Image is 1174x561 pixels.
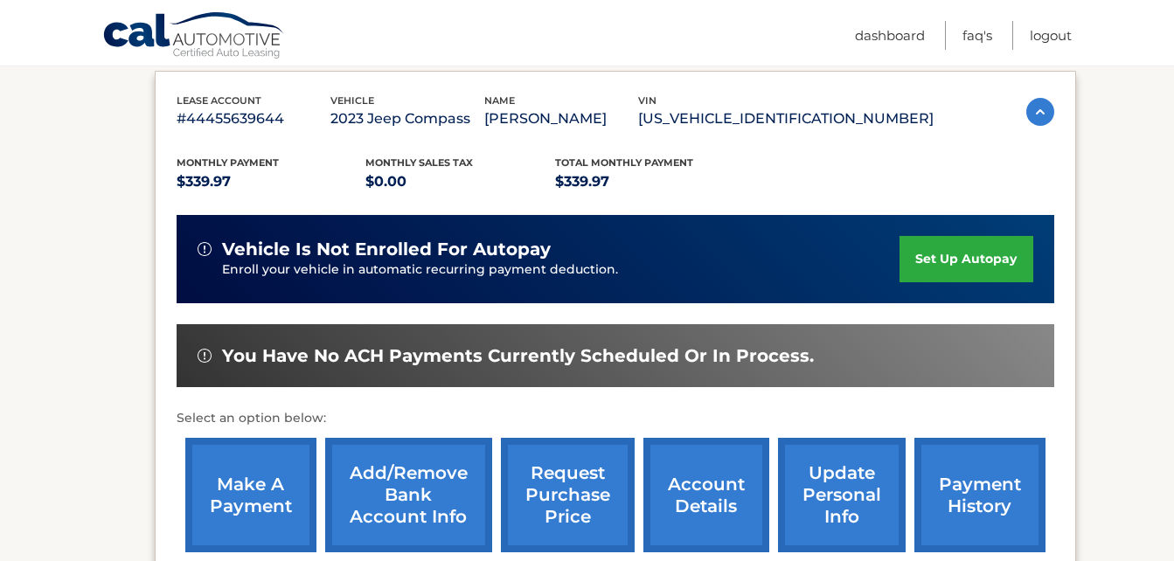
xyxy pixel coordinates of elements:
a: Dashboard [855,21,925,50]
p: 2023 Jeep Compass [330,107,484,131]
a: account details [643,438,769,552]
p: [PERSON_NAME] [484,107,638,131]
a: update personal info [778,438,906,552]
span: Total Monthly Payment [555,156,693,169]
span: vehicle [330,94,374,107]
p: #44455639644 [177,107,330,131]
a: payment history [914,438,1045,552]
a: set up autopay [900,236,1032,282]
p: $339.97 [555,170,745,194]
span: vehicle is not enrolled for autopay [222,239,551,260]
a: Cal Automotive [102,11,286,62]
p: $0.00 [365,170,555,194]
span: Monthly Payment [177,156,279,169]
a: Logout [1030,21,1072,50]
img: alert-white.svg [198,349,212,363]
img: accordion-active.svg [1026,98,1054,126]
span: Monthly sales Tax [365,156,473,169]
p: $339.97 [177,170,366,194]
a: make a payment [185,438,316,552]
span: vin [638,94,656,107]
p: Select an option below: [177,408,1054,429]
p: [US_VEHICLE_IDENTIFICATION_NUMBER] [638,107,934,131]
span: lease account [177,94,261,107]
a: FAQ's [962,21,992,50]
img: alert-white.svg [198,242,212,256]
p: Enroll your vehicle in automatic recurring payment deduction. [222,260,900,280]
span: You have no ACH payments currently scheduled or in process. [222,345,814,367]
a: Add/Remove bank account info [325,438,492,552]
span: name [484,94,515,107]
a: request purchase price [501,438,635,552]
